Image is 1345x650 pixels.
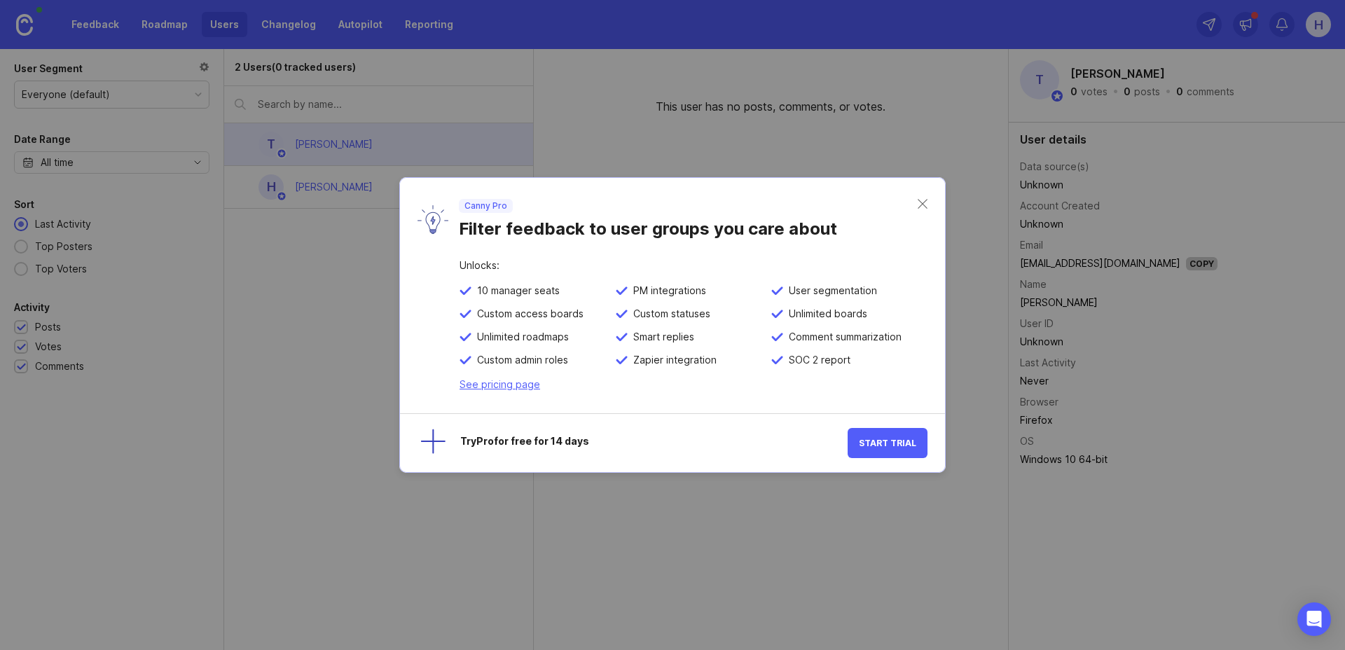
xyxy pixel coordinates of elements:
span: Start Trial [859,438,916,448]
span: Comment summarization [783,331,902,343]
button: Start Trial [848,428,927,458]
span: Unlimited roadmaps [471,331,569,343]
span: Smart replies [628,331,694,343]
span: Custom access boards [471,307,584,320]
div: Filter feedback to user groups you care about [459,213,918,240]
span: User segmentation [783,284,877,297]
div: Open Intercom Messenger [1297,602,1331,636]
span: 10 manager seats [471,284,560,297]
span: SOC 2 report [783,354,850,366]
a: See pricing page [460,378,540,390]
div: Try Pro for free for 14 days [460,436,848,450]
span: PM integrations [628,284,706,297]
p: Canny Pro [464,200,507,212]
span: Unlimited boards [783,307,867,320]
img: lyW0TRAiArAAAAAASUVORK5CYII= [418,205,448,234]
div: Unlocks: [460,261,927,284]
span: Custom statuses [628,307,710,320]
span: Custom admin roles [471,354,568,366]
span: Zapier integration [628,354,717,366]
